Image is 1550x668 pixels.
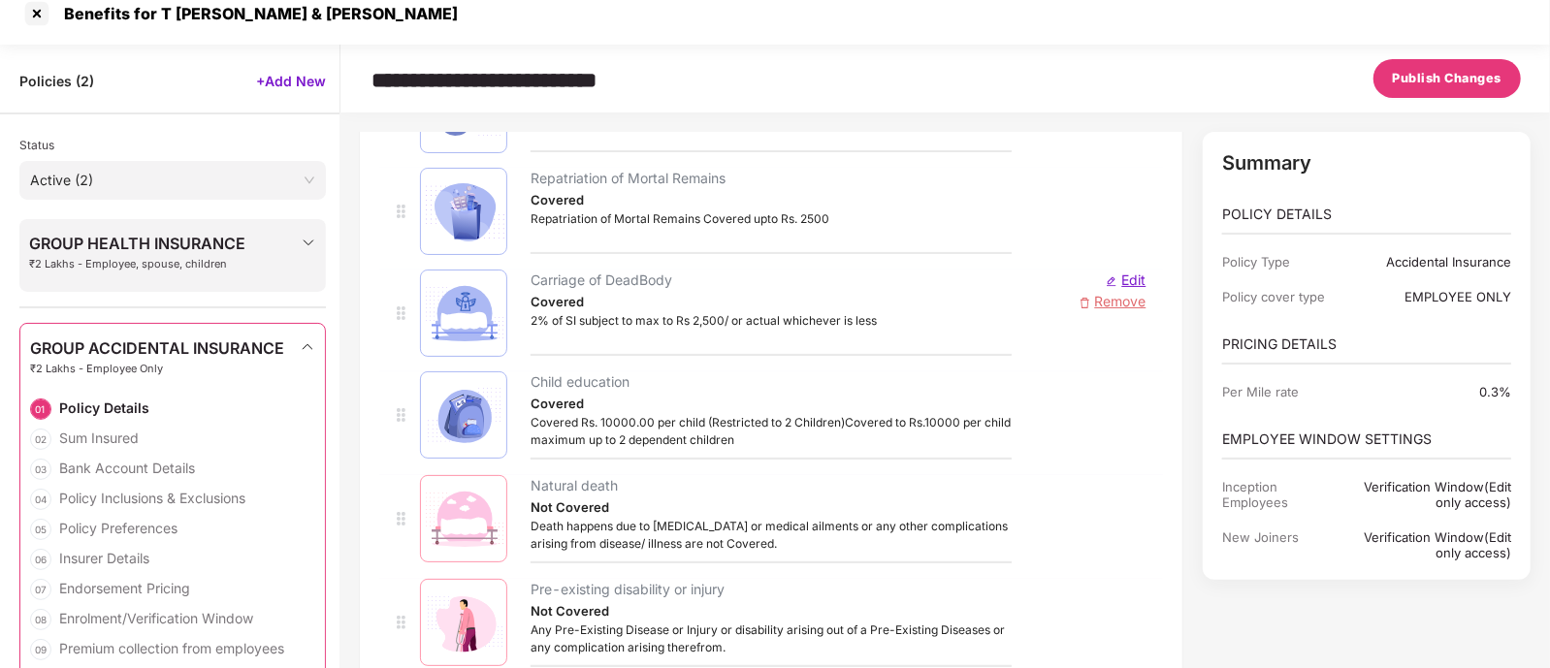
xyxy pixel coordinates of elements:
[19,72,94,90] span: Policies ( 2 )
[59,519,178,537] div: Policy Preferences
[30,489,51,510] div: 04
[397,408,420,422] img: svg+xml;base64,PHN2ZyB4bWxucz0iaHR0cDovL3d3dy53My5vcmcvMjAwMC9zdmciIHdpZHRoPSI5IiBoZWlnaHQ9IjE0Ii...
[1222,289,1342,304] div: Policy cover type
[531,518,1012,553] div: Death happens due to [MEDICAL_DATA] or medical ailments or any other complications arising from d...
[421,476,508,563] img: svg+xml;base64,PHN2ZyB4bWxucz0iaHR0cDovL3d3dy53My5vcmcvMjAwMC9zdmciIHdpZHRoPSIyMjQiIGhlaWdodD0iMT...
[1342,529,1511,560] div: Verification Window(Edit only access)
[421,372,508,460] img: svg+xml;base64,PHN2ZyB4bWxucz0iaHR0cDovL3d3dy53My5vcmcvMjAwMC9zdmciIHdpZHRoPSIyMjQiIGhlaWdodD0iMT...
[531,270,672,291] div: Carriage of DeadBody
[421,270,508,358] img: svg+xml;base64,PHN2ZyB4bWxucz0iaHR0cDovL3d3dy53My5vcmcvMjAwMC9zdmciIHdpZHRoPSIyMjQiIGhlaWdodD0iMT...
[397,306,420,320] img: svg+xml;base64,PHN2ZyB4bWxucz0iaHR0cDovL3d3dy53My5vcmcvMjAwMC9zdmciIHdpZHRoPSI5IiBoZWlnaHQ9IjE0Ii...
[59,549,149,567] div: Insurer Details
[1342,384,1511,399] div: 0.3%
[30,429,51,450] div: 02
[1222,204,1511,225] p: POLICY DETAILS
[1393,69,1502,88] span: Publish Changes
[301,235,316,250] img: svg+xml;base64,PHN2ZyBpZD0iRHJvcGRvd24tMzJ4MzIiIHhtbG5zPSJodHRwOi8vd3d3LnczLm9yZy8yMDAwL3N2ZyIgd2...
[52,4,458,23] div: Benefits for T [PERSON_NAME] & [PERSON_NAME]
[1222,479,1342,510] div: Inception Employees
[531,621,1012,656] div: Any Pre-Existing Disease or Injury or disability arising out of a Pre-Existing Diseases or any co...
[531,189,1074,210] div: Covered
[30,579,51,600] div: 07
[397,512,420,525] img: svg+xml;base64,PHN2ZyB4bWxucz0iaHR0cDovL3d3dy53My5vcmcvMjAwMC9zdmciIHdpZHRoPSI5IiBoZWlnaHQ9IjE0Ii...
[1342,289,1511,304] div: EMPLOYEE ONLY
[30,519,51,540] div: 05
[30,363,284,375] span: ₹2 Lakhs - Employee Only
[531,168,726,189] div: Repatriation of Mortal Remains
[531,210,829,228] div: Repatriation of Mortal Remains Covered upto Rs. 2500
[531,496,1074,518] div: Not Covered
[30,639,51,660] div: 09
[30,549,51,570] div: 06
[397,616,420,629] img: svg+xml;base64,PHN2ZyB4bWxucz0iaHR0cDovL3d3dy53My5vcmcvMjAwMC9zdmciIHdpZHRoPSI5IiBoZWlnaHQ9IjE0Ii...
[531,579,725,600] div: Pre-existing disability or injury
[59,639,284,657] div: Premium collection from employees
[30,339,284,357] span: GROUP ACCIDENTAL INSURANCE
[256,72,326,90] span: +Add New
[1222,334,1511,355] p: PRICING DETAILS
[379,475,1163,579] div: Natural deathNot CoveredDeath happens due to [MEDICAL_DATA] or medical ailments or any other comp...
[531,371,630,393] div: Child education
[531,600,1074,621] div: Not Covered
[531,475,618,496] div: Natural death
[1222,529,1342,560] div: New Joiners
[379,371,1163,475] div: Child educationCoveredCovered Rs. 10000.00 per child (Restricted to 2 Children)Covered to Rs.1000...
[1116,271,1146,288] span: Edit
[531,393,1074,414] div: Covered
[1081,298,1090,307] img: svg+xml;base64,PHN2ZyB4bWxucz0iaHR0cDovL3d3dy53My5vcmcvMjAwMC9zdmciIHdpZHRoPSI5Ljc1NyIgaGVpZ2h0PS...
[531,414,1012,449] div: Covered Rs. 10000.00 per child (Restricted to 2 Children)Covered to Rs.10000 per child maximum up...
[397,205,420,218] img: svg+xml;base64,PHN2ZyB4bWxucz0iaHR0cDovL3d3dy53My5vcmcvMjAwMC9zdmciIHdpZHRoPSI5IiBoZWlnaHQ9IjE0Ii...
[531,312,877,330] div: 2% of SI subject to max to Rs 2,500/ or actual whichever is less
[1222,254,1342,270] div: Policy Type
[30,459,51,480] div: 03
[1342,479,1511,510] div: Verification Window(Edit only access)
[379,168,1163,270] div: Repatriation of Mortal RemainsCoveredRepatriation of Mortal Remains Covered upto Rs. 2500
[59,459,195,477] div: Bank Account Details
[1342,254,1511,270] div: Accidental Insurance
[30,609,51,630] div: 08
[1222,429,1511,450] p: EMPLOYEE WINDOW SETTINGS
[1107,276,1116,287] img: svg+xml;base64,PHN2ZyB3aWR0aD0iMTAiIGhlaWdodD0iMTEiIHZpZXdCb3g9IjAgMCAxMCAxMSIgZmlsbD0ibm9uZSIgeG...
[421,580,508,667] img: svg+xml;base64,PHN2ZyB4bWxucz0iaHR0cDovL3d3dy53My5vcmcvMjAwMC9zdmciIHdpZHRoPSIyMjQiIGhlaWdodD0iMT...
[421,169,508,256] img: svg+xml;base64,PHN2ZyB4bWxucz0iaHR0cDovL3d3dy53My5vcmcvMjAwMC9zdmciIHhtbG5zOnhsaW5rPSJodHRwOi8vd3...
[59,429,139,447] div: Sum Insured
[300,339,315,355] img: svg+xml;base64,PHN2ZyBpZD0iRHJvcGRvd24tMzJ4MzIiIHhtbG5zPSJodHRwOi8vd3d3LnczLm9yZy8yMDAwL3N2ZyIgd2...
[59,398,149,417] div: Policy Details
[59,489,245,507] div: Policy Inclusions & Exclusions
[59,579,190,597] div: Endorsement Pricing
[30,166,315,195] span: Active (2)
[531,291,1074,312] div: Covered
[379,270,1163,371] div: Carriage of DeadBodyCovered2% of SI subject to max to Rs 2,500/ or actual whichever is lessEditRe...
[19,138,54,152] span: Status
[1222,384,1342,399] div: Per Mile rate
[29,258,245,270] span: ₹2 Lakhs - Employee, spouse, children
[59,609,253,627] div: Enrolment/Verification Window
[1373,59,1522,98] button: Publish Changes
[29,235,245,252] span: GROUP HEALTH INSURANCE
[30,398,51,420] div: 01
[1089,293,1146,309] span: Remove
[1222,151,1511,175] p: Summary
